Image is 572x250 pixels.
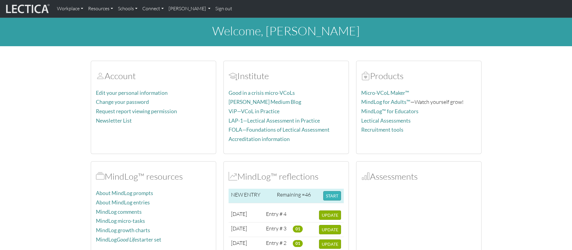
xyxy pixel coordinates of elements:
[322,242,338,247] span: UPDATE
[274,189,321,203] td: Remaining =
[115,2,140,15] a: Schools
[229,127,330,133] a: FOLA—Foundations of Lectical Assessment
[96,227,150,233] a: MindLog growth charts
[231,225,247,232] span: [DATE]
[96,90,168,96] a: Edit your personal information
[361,108,419,114] a: MindLog™ for Educators
[361,70,370,81] span: Products
[229,70,237,81] span: Account
[264,223,290,237] td: Entry # 3
[166,2,213,15] a: [PERSON_NAME]
[96,70,105,81] span: Account
[213,2,235,15] a: Sign out
[229,189,275,203] td: NEW ENTRY
[323,191,341,200] button: START
[229,90,295,96] a: Good in a crisis micro-VCoLs
[322,227,338,232] span: UPDATE
[229,71,344,81] h2: Institute
[361,171,476,182] h2: Assessments
[264,208,290,223] td: Entry # 4
[96,108,177,114] a: Request report viewing permission
[140,2,166,15] a: Connect
[117,236,137,243] i: Good Life
[229,108,280,114] a: ViP—VCoL in Practice
[229,99,301,105] a: [PERSON_NAME] Medium Blog
[96,199,150,206] a: About MindLog entries
[96,171,211,182] h2: MindLog™ resources
[361,90,409,96] a: Micro-VCoL Maker™
[319,239,341,249] button: UPDATE
[96,99,149,105] a: Change your password
[361,127,403,133] a: Recruitment tools
[229,171,344,182] h2: MindLog™ reflections
[361,71,476,81] h2: Products
[96,236,161,243] a: MindLogGood Lifestarter set
[319,210,341,220] button: UPDATE
[229,171,237,182] span: MindLog
[5,3,50,14] img: lecticalive
[361,98,476,106] p: —Watch yourself grow!
[293,226,303,232] span: 01
[361,99,410,105] a: MindLog for Adults™
[229,136,290,142] a: Accreditation information
[96,190,153,196] a: About MindLog prompts
[231,210,247,217] span: [DATE]
[96,71,211,81] h2: Account
[319,225,341,234] button: UPDATE
[322,213,338,218] span: UPDATE
[96,171,105,182] span: MindLog™ resources
[305,191,311,198] span: 46
[86,2,115,15] a: Resources
[96,218,145,224] a: MindLog micro-tasks
[293,240,303,247] span: 01
[96,117,132,124] a: Newsletter List
[229,117,320,124] a: LAP-1—Lectical Assessment in Practice
[96,209,142,215] a: MindLog comments
[231,239,247,246] span: [DATE]
[361,171,370,182] span: Assessments
[55,2,86,15] a: Workplace
[361,117,411,124] a: Lectical Assessments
